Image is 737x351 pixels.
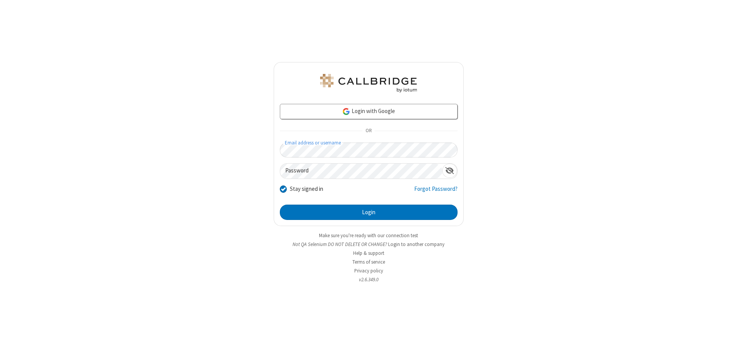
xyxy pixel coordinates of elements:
img: google-icon.png [342,107,350,116]
a: Make sure you're ready with our connection test [319,232,418,239]
li: v2.6.349.0 [274,276,464,283]
iframe: Chat [718,331,731,346]
input: Email address or username [280,143,458,157]
div: Show password [442,164,457,178]
a: Forgot Password? [414,185,458,199]
label: Stay signed in [290,185,323,194]
img: QA Selenium DO NOT DELETE OR CHANGE [319,74,418,92]
a: Login with Google [280,104,458,119]
span: OR [362,126,375,136]
input: Password [280,164,442,179]
a: Terms of service [352,259,385,265]
a: Help & support [353,250,384,256]
button: Login [280,205,458,220]
button: Login to another company [388,241,445,248]
a: Privacy policy [354,267,383,274]
li: Not QA Selenium DO NOT DELETE OR CHANGE? [274,241,464,248]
